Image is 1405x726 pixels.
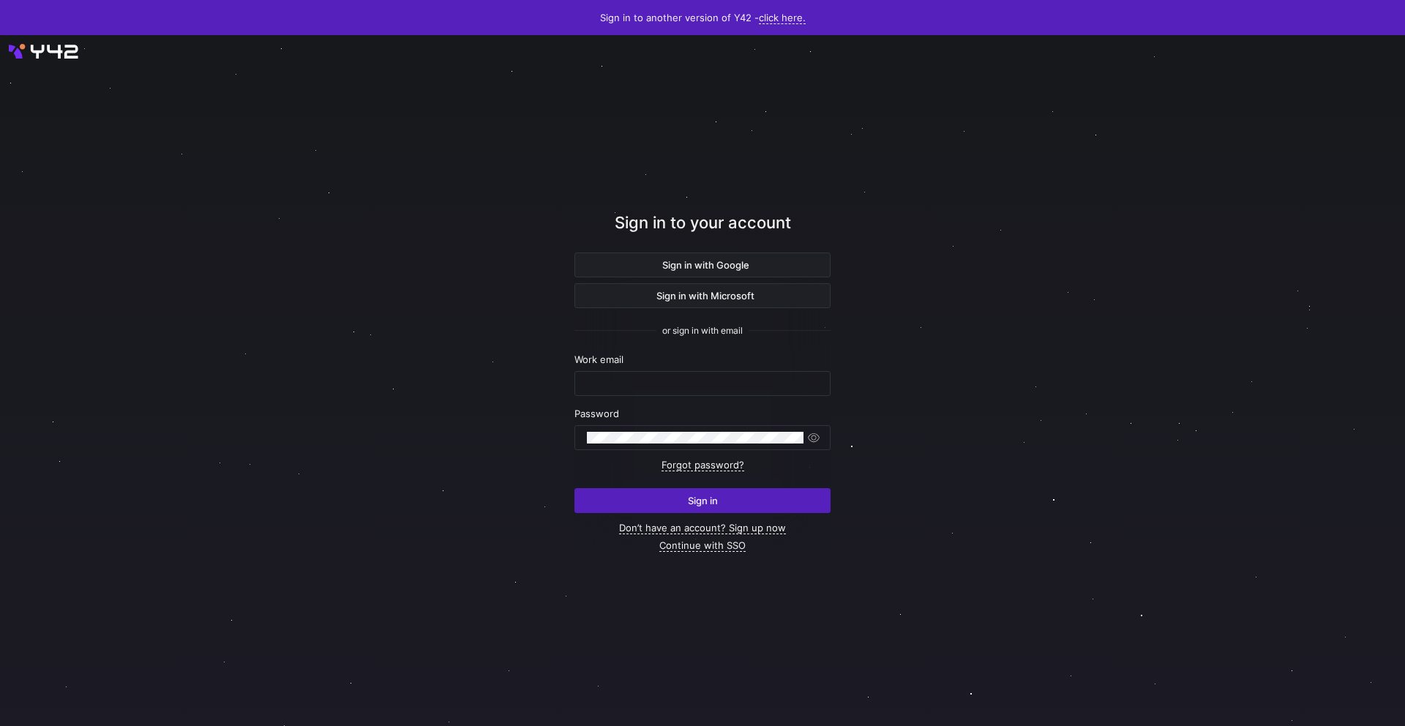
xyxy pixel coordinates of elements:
[574,488,831,513] button: Sign in
[574,252,831,277] button: Sign in with Google
[688,495,718,506] span: Sign in
[659,539,746,552] a: Continue with SSO
[759,12,806,24] a: click here.
[574,211,831,252] div: Sign in to your account
[662,326,743,336] span: or sign in with email
[574,283,831,308] button: Sign in with Microsoft
[656,259,749,271] span: Sign in with Google
[574,353,623,365] span: Work email
[651,290,754,302] span: Sign in with Microsoft
[574,408,619,419] span: Password
[619,522,786,534] a: Don’t have an account? Sign up now
[662,459,744,471] a: Forgot password?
